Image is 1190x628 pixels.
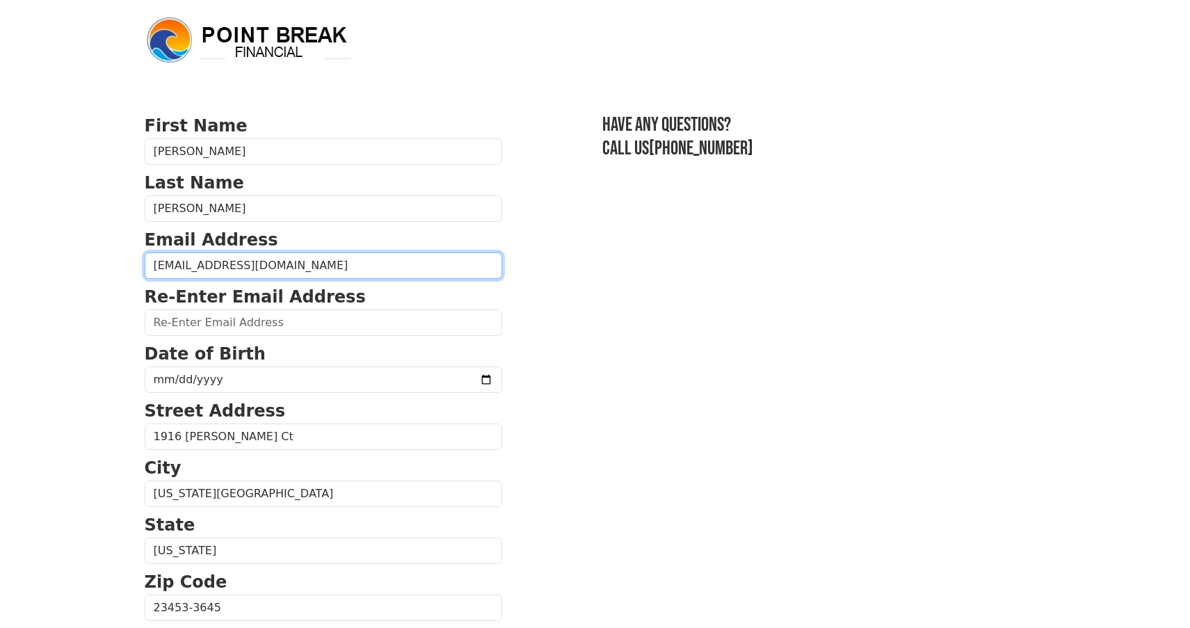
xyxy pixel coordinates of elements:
[602,113,1046,137] h3: Have any questions?
[145,287,366,307] strong: Re-Enter Email Address
[145,15,353,65] img: logo.png
[145,458,182,478] strong: City
[145,344,266,364] strong: Date of Birth
[145,309,502,336] input: Re-Enter Email Address
[145,572,227,592] strong: Zip Code
[145,515,195,535] strong: State
[649,137,753,160] a: [PHONE_NUMBER]
[145,195,502,222] input: Last Name
[145,252,502,279] input: Email Address
[145,116,248,136] strong: First Name
[602,137,1046,161] h3: Call us
[145,138,502,165] input: First Name
[145,424,502,450] input: Street Address
[145,173,244,193] strong: Last Name
[145,401,286,421] strong: Street Address
[145,595,502,621] input: Zip Code
[145,230,278,250] strong: Email Address
[145,481,502,507] input: City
